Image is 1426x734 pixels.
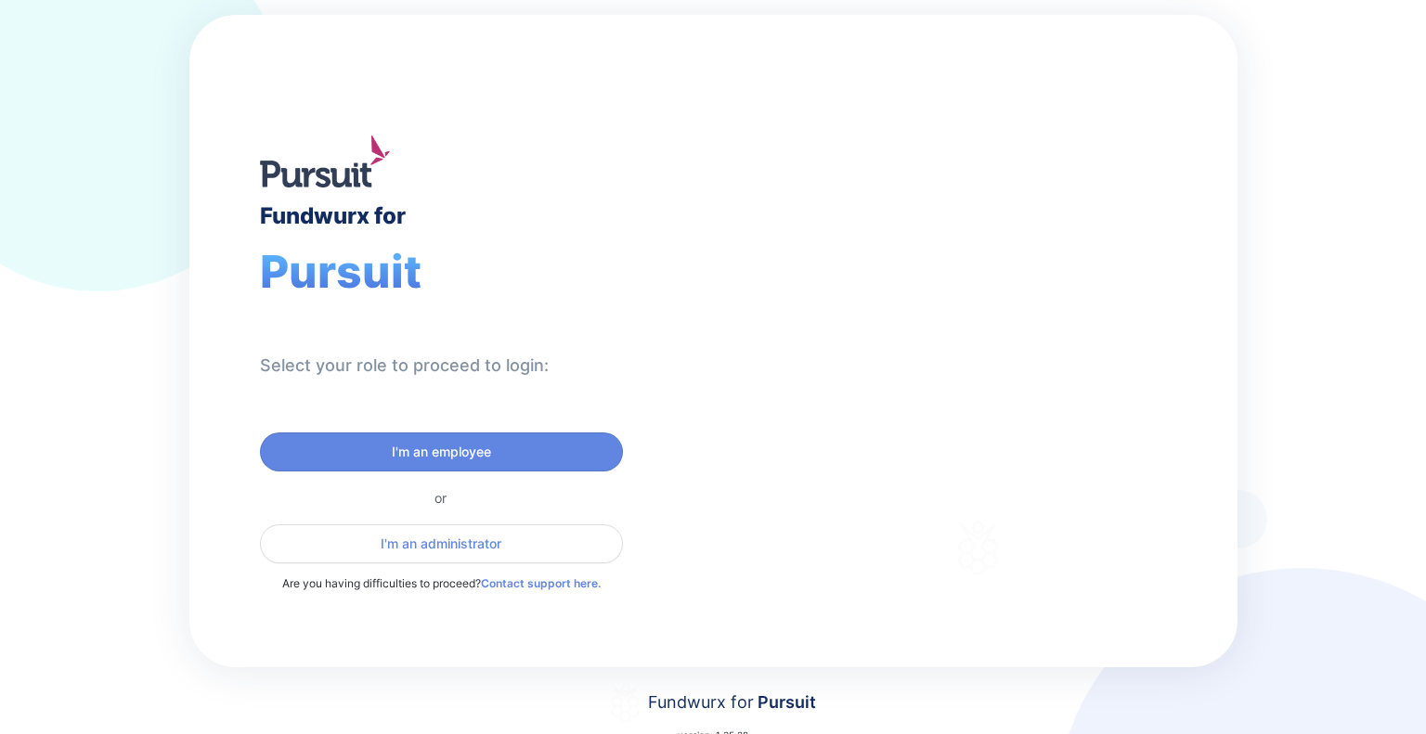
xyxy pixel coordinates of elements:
[260,135,390,187] img: logo.jpg
[819,286,1032,330] div: Fundwurx
[260,490,623,506] div: or
[392,443,491,461] span: I'm an employee
[260,354,549,377] div: Select your role to proceed to login:
[819,368,1137,420] div: Thank you for choosing Fundwurx as your partner in driving positive social impact!
[260,202,406,229] div: Fundwurx for
[260,524,623,563] button: I'm an administrator
[819,261,965,278] div: Welcome to
[260,432,623,471] button: I'm an employee
[260,574,623,593] p: Are you having difficulties to proceed?
[481,576,601,590] a: Contact support here.
[260,244,421,299] span: Pursuit
[648,689,816,715] div: Fundwurx for
[381,534,501,553] span: I'm an administrator
[754,692,816,712] span: Pursuit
